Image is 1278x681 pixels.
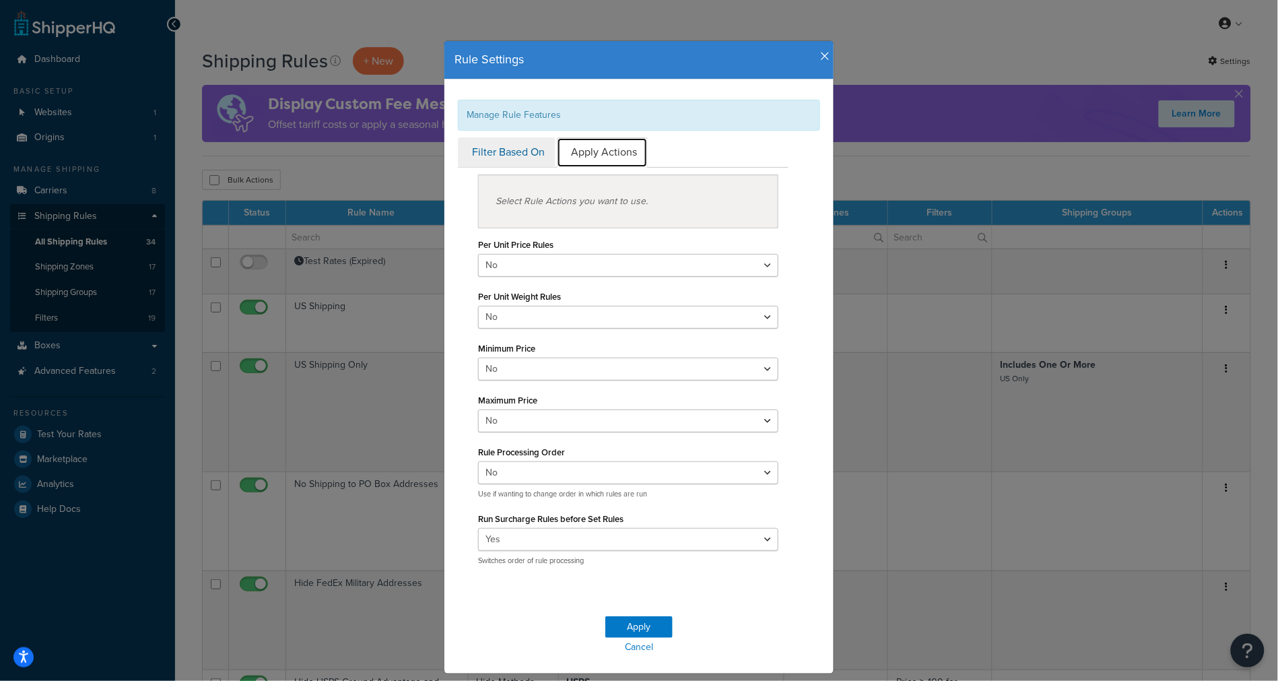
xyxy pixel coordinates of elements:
[478,174,778,228] div: Select Rule Actions you want to use.
[444,638,834,657] a: Cancel
[458,137,556,168] a: Filter Based On
[458,100,820,131] div: Manage Rule Features
[478,344,535,354] label: Minimum Price
[478,489,778,499] p: Use if wanting to change order in which rules are run
[478,514,624,524] label: Run Surcharge Rules before Set Rules
[478,447,565,457] label: Rule Processing Order
[605,616,673,638] button: Apply
[455,51,823,69] h4: Rule Settings
[478,556,778,566] p: Switches order of rule processing
[478,395,537,406] label: Maximum Price
[557,137,648,168] a: Apply Actions
[478,292,561,302] label: Per Unit Weight Rules
[478,240,553,250] label: Per Unit Price Rules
